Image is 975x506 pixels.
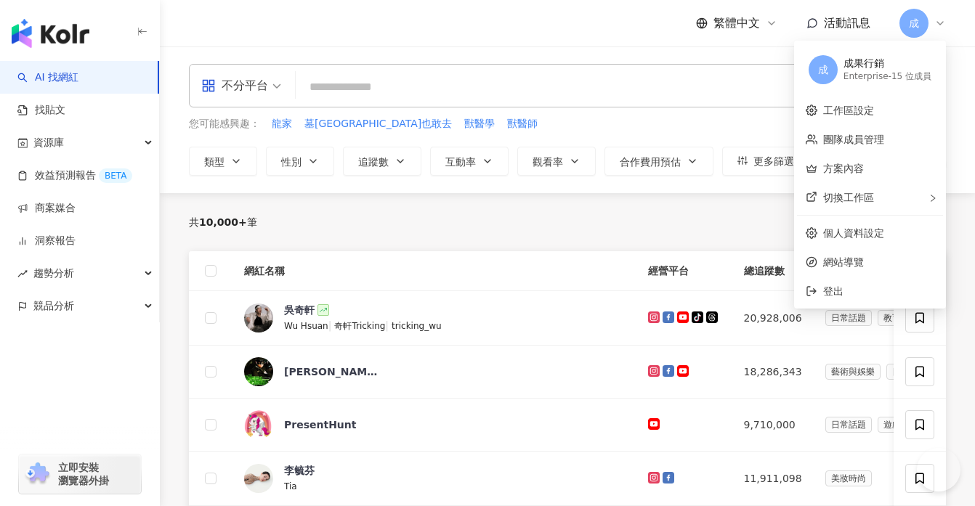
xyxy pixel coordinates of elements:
button: 合作費用預估 [604,147,713,176]
a: 效益預測報告BETA [17,168,132,183]
button: 互動率 [430,147,509,176]
span: 10,000+ [199,216,247,228]
a: KOL Avatar吳奇軒Wu Hsuan|奇軒Tricking|tricking_wu [244,303,625,333]
span: 性別 [281,156,302,168]
span: 日常話題 [825,417,872,433]
span: 成 [818,62,828,78]
img: KOL Avatar [244,357,273,386]
span: 切換工作區 [823,192,874,203]
span: right [929,194,937,203]
span: appstore [201,78,216,93]
span: 獸醫學 [464,117,495,131]
a: 工作區設定 [823,105,874,116]
span: 日常話題 [886,364,933,380]
button: 龍家 [271,116,293,132]
div: PresentHunt [284,417,357,432]
span: 追蹤數 [358,156,389,168]
a: 方案內容 [823,163,864,174]
a: KOL Avatar李毓芬Tia [244,463,625,494]
span: 網站導覽 [823,254,934,270]
div: 不分平台 [201,74,268,97]
span: 您可能感興趣： [189,117,260,131]
button: 追蹤數 [343,147,421,176]
a: KOL AvatarPresentHunt [244,410,625,439]
span: 龍家 [272,117,292,131]
span: tricking_wu [392,321,442,331]
button: 獸醫學 [464,116,495,132]
a: 商案媒合 [17,201,76,216]
span: 活動訊息 [824,16,870,30]
button: 獸醫師 [506,116,538,132]
img: chrome extension [23,462,52,486]
span: 互動率 [445,156,476,168]
a: chrome extension立即安裝 瀏覽器外掛 [19,454,141,494]
img: KOL Avatar [244,303,273,332]
span: 觀看率 [533,156,563,168]
td: 18,286,343 [732,346,814,399]
span: 藝術與娛樂 [825,364,881,380]
th: 經營平台 [636,251,732,291]
div: 共 筆 [189,216,257,228]
span: 獸醫師 [507,117,538,131]
span: Wu Hsuan [284,321,328,331]
span: 墓[GEOGRAPHIC_DATA]也敢去 [304,117,452,131]
button: 墓[GEOGRAPHIC_DATA]也敢去 [304,116,453,132]
span: 成 [909,15,919,31]
span: 更多篩選 [753,155,794,167]
button: 類型 [189,147,257,176]
span: 趨勢分析 [33,257,74,290]
div: Enterprise - 15 位成員 [843,70,931,83]
img: KOL Avatar [244,464,273,493]
iframe: Help Scout Beacon - Open [917,448,960,491]
th: 網紅名稱 [232,251,636,291]
div: 成果行銷 [843,57,931,71]
img: KOL Avatar [244,410,273,439]
span: 登出 [823,285,843,297]
td: 9,710,000 [732,399,814,452]
span: Tia [284,481,297,491]
span: | [328,319,335,331]
span: 教育與學習 [878,310,933,326]
span: 日常話題 [825,310,872,326]
span: 競品分析 [33,290,74,322]
th: 總追蹤數 [732,251,814,291]
a: 找貼文 [17,103,65,118]
span: rise [17,269,28,279]
img: logo [12,19,89,48]
span: 美妝時尚 [825,470,872,486]
span: 類型 [204,156,224,168]
button: 更多篩選 [722,147,809,176]
span: 立即安裝 瀏覽器外掛 [58,461,109,487]
span: 資源庫 [33,126,64,159]
span: 合作費用預估 [620,156,681,168]
div: 李毓芬 [284,463,315,478]
a: KOL Avatar[PERSON_NAME] [PERSON_NAME] [244,357,625,386]
span: | [385,319,392,331]
a: 團隊成員管理 [823,134,884,145]
span: 奇軒Tricking [334,321,385,331]
button: 性別 [266,147,334,176]
span: 遊戲 [878,417,907,433]
a: 個人資料設定 [823,227,884,239]
td: 11,911,098 [732,452,814,506]
span: 繁體中文 [713,15,760,31]
a: 洞察報告 [17,234,76,248]
button: 觀看率 [517,147,596,176]
a: searchAI 找網紅 [17,70,78,85]
td: 20,928,006 [732,291,814,346]
div: 吳奇軒 [284,303,315,317]
div: [PERSON_NAME] [PERSON_NAME] [284,364,379,379]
